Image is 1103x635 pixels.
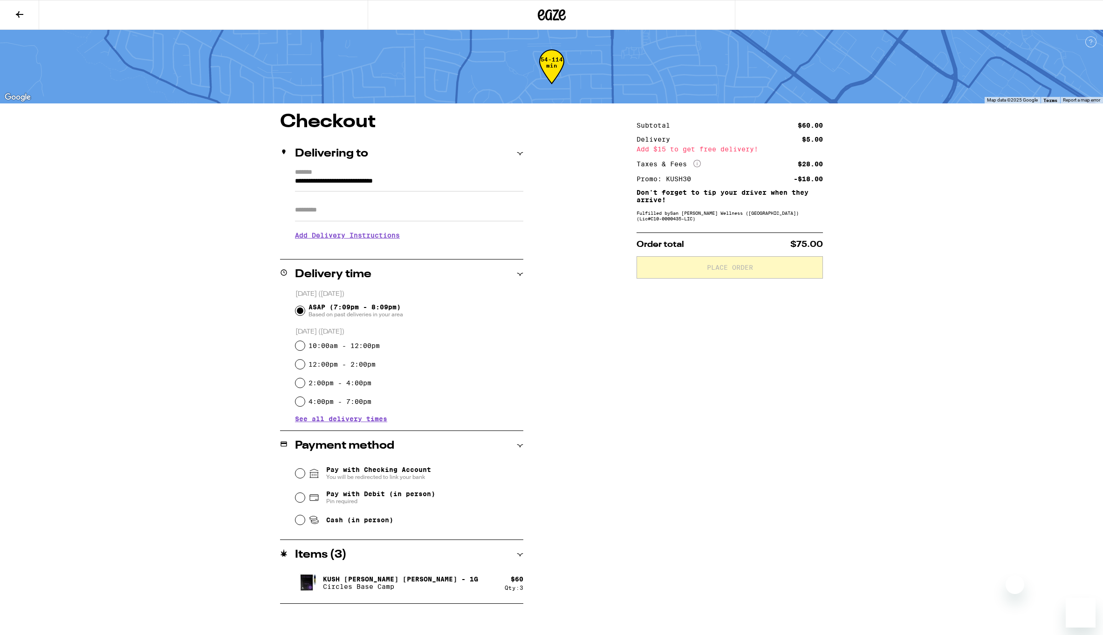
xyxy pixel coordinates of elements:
div: Add $15 to get free delivery! [637,146,823,152]
label: 2:00pm - 4:00pm [308,379,371,387]
button: Place Order [637,256,823,279]
div: $28.00 [798,161,823,167]
span: Pin required [326,498,435,505]
div: Delivery [637,136,677,143]
p: Circles Base Camp [323,583,478,590]
div: Subtotal [637,122,677,129]
p: [DATE] ([DATE]) [295,328,523,336]
h2: Payment method [295,440,394,451]
span: $75.00 [790,240,823,249]
iframe: Close message [1006,575,1024,594]
div: $60.00 [798,122,823,129]
span: Place Order [707,264,753,271]
div: Qty: 3 [505,585,523,591]
p: [DATE] ([DATE]) [295,290,523,299]
span: You will be redirected to link your bank [326,473,431,481]
div: $5.00 [802,136,823,143]
p: We'll contact you at [PHONE_NUMBER] when we arrive [295,246,523,253]
p: Don't forget to tip your driver when they arrive! [637,189,823,204]
button: See all delivery times [295,416,387,422]
img: Kush Berry Bliss - 1g [295,570,321,596]
h2: Delivering to [295,148,368,159]
h2: Items ( 3 ) [295,549,347,560]
a: Open this area in Google Maps (opens a new window) [2,91,33,103]
h2: Delivery time [295,269,371,280]
div: $ 60 [511,575,523,583]
p: Kush [PERSON_NAME] [PERSON_NAME] - 1g [323,575,478,583]
span: Cash (in person) [326,516,393,524]
div: Fulfilled by San [PERSON_NAME] Wellness ([GEOGRAPHIC_DATA]) (Lic# C10-0000435-LIC ) [637,210,823,221]
span: Pay with Debit (in person) [326,490,435,498]
span: Pay with Checking Account [326,466,431,481]
span: ASAP (7:09pm - 8:09pm) [308,303,403,318]
span: Map data ©2025 Google [987,97,1038,102]
img: Google [2,91,33,103]
div: Taxes & Fees [637,160,701,168]
label: 4:00pm - 7:00pm [308,398,371,405]
label: 10:00am - 12:00pm [308,342,380,349]
iframe: Button to launch messaging window [1066,598,1096,628]
a: Terms [1043,97,1057,103]
span: Based on past deliveries in your area [308,311,403,318]
div: -$18.00 [794,176,823,182]
span: Order total [637,240,684,249]
div: 54-114 min [539,56,564,91]
div: Promo: KUSH30 [637,176,698,182]
h3: Add Delivery Instructions [295,225,523,246]
h1: Checkout [280,113,523,131]
a: Report a map error [1063,97,1100,102]
label: 12:00pm - 2:00pm [308,361,376,368]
